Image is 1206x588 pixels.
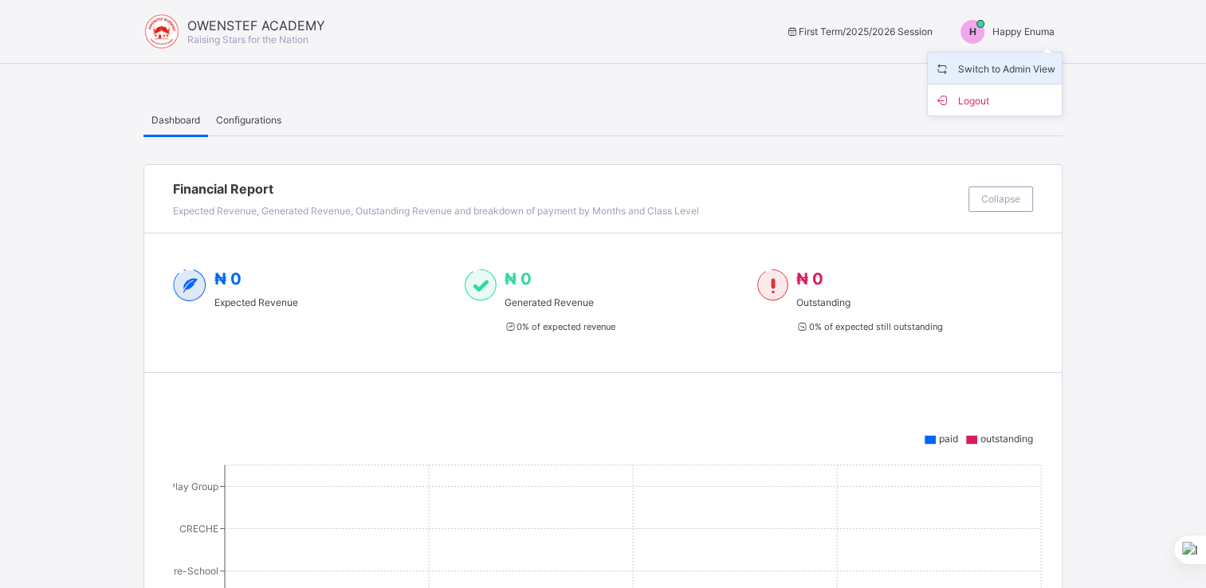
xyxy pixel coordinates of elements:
span: ₦ 0 [796,269,823,288]
span: paid [939,433,958,445]
span: Generated Revenue [505,296,615,308]
span: Raising Stars for the Nation [187,33,308,45]
span: Expected Revenue, Generated Revenue, Outstanding Revenue and breakdown of payment by Months and C... [173,205,699,217]
span: Configurations [216,114,281,126]
li: dropdown-list-item-name-0 [928,53,1062,84]
span: session/term information [785,25,933,37]
span: outstanding [980,433,1033,445]
span: H [969,25,976,37]
span: Switch to Admin View [934,59,1055,77]
span: Collapse [981,193,1020,205]
tspan: Pre-School [167,565,218,577]
span: Logout [934,91,1055,109]
span: OWENSTEF ACADEMY [187,18,325,33]
span: Expected Revenue [214,296,298,308]
span: Happy Enuma [992,25,1055,37]
tspan: CRECHE [179,523,218,535]
span: ₦ 0 [214,269,242,288]
span: 0 % of expected still outstanding [796,321,942,332]
img: paid-1.3eb1404cbcb1d3b736510a26bbfa3ccb.svg [465,269,496,301]
tspan: Play Group [169,480,218,492]
img: outstanding-1.146d663e52f09953f639664a84e30106.svg [757,269,788,301]
span: 0 % of expected revenue [505,321,615,332]
span: Financial Report [173,181,960,197]
span: ₦ 0 [505,269,532,288]
span: Dashboard [151,114,200,126]
span: Outstanding [796,296,942,308]
img: expected-2.4343d3e9d0c965b919479240f3db56ac.svg [173,269,206,301]
li: dropdown-list-item-buttom-1 [928,84,1062,116]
